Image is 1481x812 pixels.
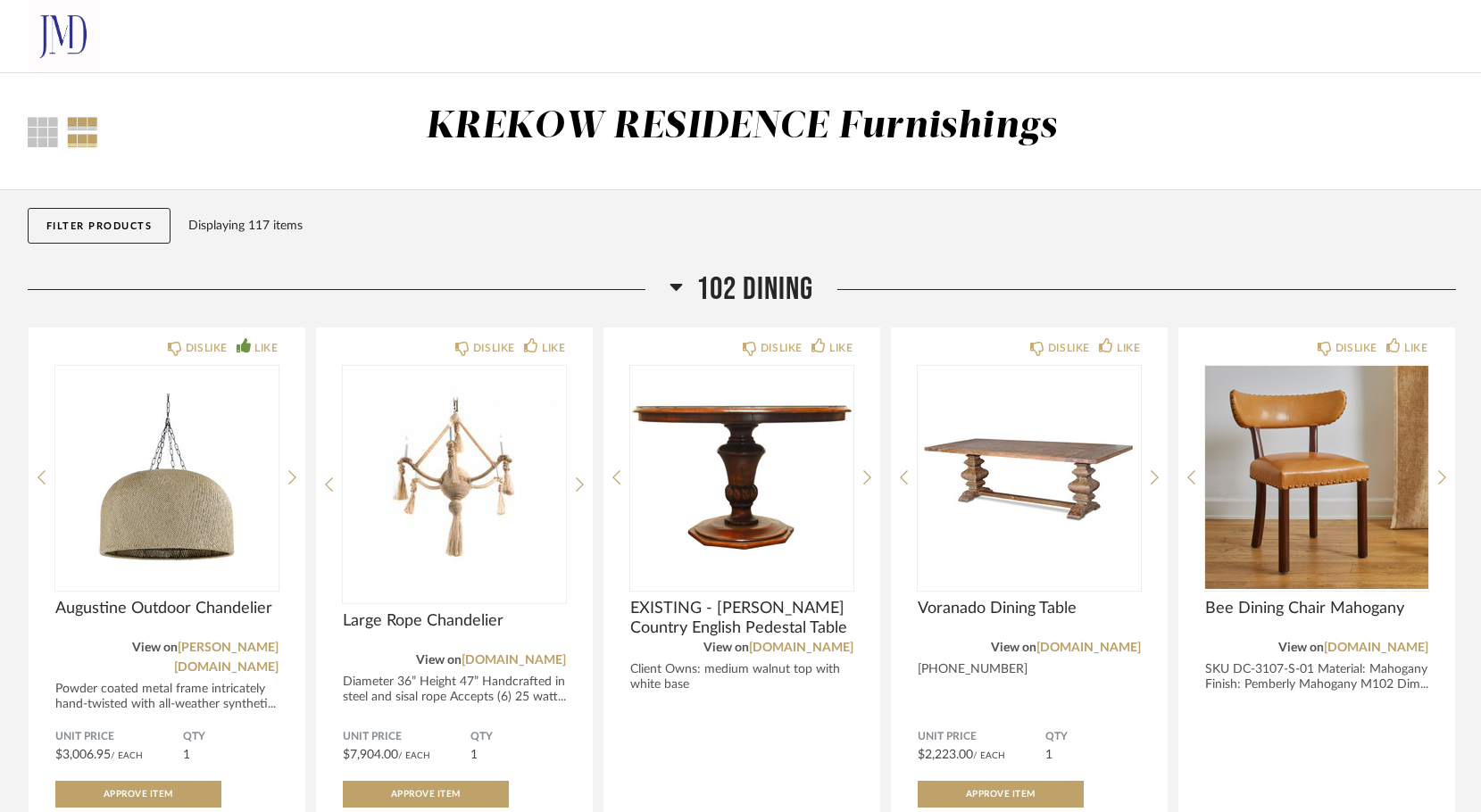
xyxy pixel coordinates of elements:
[703,642,749,654] span: View on
[426,108,1058,145] div: KREKOW RESIDENCE Furnishings
[343,675,566,705] div: Diameter 36” Height 47” Handcrafted in steel and sisal rope Accepts (6) 25 watt...
[132,642,178,654] span: View on
[1278,642,1324,654] span: View on
[183,749,190,761] span: 1
[55,730,183,744] span: Unit Price
[918,781,1084,808] button: Approve Item
[630,599,853,638] span: EXISTING - [PERSON_NAME] Country English Pedestal Table
[186,339,228,357] div: DISLIKE
[761,339,803,357] div: DISLIKE
[542,339,565,357] div: LIKE
[973,751,1005,760] span: / Each
[254,339,278,357] div: LIKE
[470,749,478,761] span: 1
[183,730,279,744] span: QTY
[918,366,1141,589] img: undefined
[1205,366,1428,589] img: undefined
[829,339,853,357] div: LIKE
[1045,749,1053,761] span: 1
[343,749,398,761] span: $7,904.00
[991,642,1036,654] span: View on
[55,682,279,712] div: Powder coated metal frame intricately hand-twisted with all-weather syntheti...
[1205,599,1428,618] span: Bee Dining Chair Mahogany
[1404,339,1427,357] div: LIKE
[416,654,462,667] span: View on
[630,366,853,589] img: undefined
[1205,662,1428,692] div: SKU DC-3107-S-01 Material: Mahogany Finish: Pemberly Mahogany M102 Dim...
[473,339,515,357] div: DISLIKE
[343,366,566,589] img: undefined
[1045,730,1141,744] span: QTY
[55,749,111,761] span: $3,006.95
[343,366,566,589] div: 0
[630,662,853,692] div: Client Owns: medium walnut top with white base
[398,751,430,760] span: / Each
[55,366,279,589] img: undefined
[28,1,99,72] img: b6e93ddb-3093-428f-831c-65e5a4f8d4fb.png
[343,611,566,631] span: Large Rope Chandelier
[104,790,173,799] span: Approve Item
[918,599,1141,618] span: Voranado Dining Table
[174,642,279,674] a: [PERSON_NAME][DOMAIN_NAME]
[1324,642,1428,654] a: [DOMAIN_NAME]
[918,662,1141,677] div: [PHONE_NUMBER]
[343,730,470,744] span: Unit Price
[1335,339,1377,357] div: DISLIKE
[918,730,1045,744] span: Unit Price
[188,216,1447,236] div: Displaying 117 items
[1048,339,1090,357] div: DISLIKE
[749,642,853,654] a: [DOMAIN_NAME]
[470,730,566,744] span: QTY
[28,208,171,244] button: Filter Products
[966,790,1036,799] span: Approve Item
[1036,642,1141,654] a: [DOMAIN_NAME]
[111,751,143,760] span: / Each
[696,270,813,309] span: 102 DINING
[462,654,566,667] a: [DOMAIN_NAME]
[55,599,279,618] span: Augustine Outdoor Chandelier
[391,790,461,799] span: Approve Item
[55,781,221,808] button: Approve Item
[1117,339,1140,357] div: LIKE
[918,749,973,761] span: $2,223.00
[343,781,509,808] button: Approve Item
